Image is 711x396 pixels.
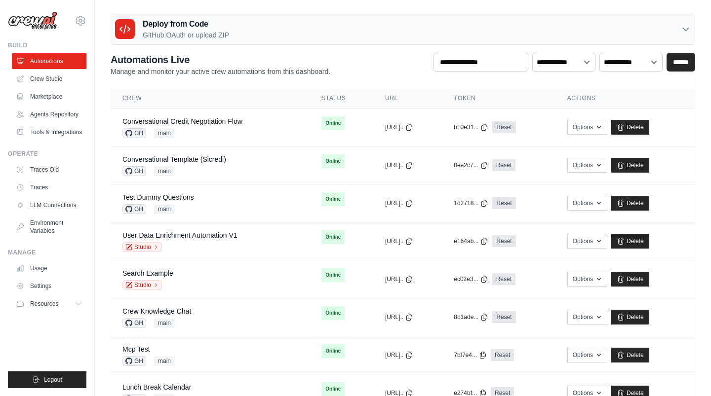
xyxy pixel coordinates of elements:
[122,128,146,138] span: GH
[492,159,515,171] a: Reset
[154,318,175,328] span: main
[611,310,649,324] a: Delete
[12,71,86,87] a: Crew Studio
[122,231,237,239] a: User Data Enrichment Automation V1
[454,199,488,207] button: 1d2718...
[321,382,345,396] span: Online
[122,345,150,353] a: Mcp Test
[611,272,649,287] a: Delete
[12,260,86,276] a: Usage
[44,376,62,384] span: Logout
[611,348,649,362] a: Delete
[611,158,649,173] a: Delete
[122,166,146,176] span: GH
[321,116,345,130] span: Online
[12,296,86,312] button: Resources
[143,30,229,40] p: GitHub OAuth or upload ZIP
[454,275,488,283] button: ec02e3...
[12,53,86,69] a: Automations
[454,123,488,131] button: b10e31...
[111,53,330,67] h2: Automations Live
[454,313,488,321] button: 8b1ade...
[122,318,146,328] span: GH
[12,278,86,294] a: Settings
[492,311,515,323] a: Reset
[567,234,607,249] button: Options
[111,88,310,108] th: Crew
[567,310,607,324] button: Options
[567,158,607,173] button: Options
[491,349,514,361] a: Reset
[454,161,488,169] button: 0ee2c7...
[122,356,146,366] span: GH
[122,269,173,277] a: Search Example
[143,18,229,30] h3: Deploy from Code
[12,162,86,178] a: Traces Old
[122,155,226,163] a: Conversational Template (Sicredi)
[111,67,330,76] p: Manage and monitor your active crew automations from this dashboard.
[555,88,695,108] th: Actions
[611,234,649,249] a: Delete
[122,193,194,201] a: Test Dummy Questions
[321,230,345,244] span: Online
[321,192,345,206] span: Online
[310,88,373,108] th: Status
[30,300,58,308] span: Resources
[492,121,515,133] a: Reset
[12,124,86,140] a: Tools & Integrations
[12,197,86,213] a: LLM Connections
[122,204,146,214] span: GH
[8,371,86,388] button: Logout
[12,89,86,105] a: Marketplace
[12,215,86,239] a: Environment Variables
[492,235,515,247] a: Reset
[122,280,162,290] a: Studio
[8,150,86,158] div: Operate
[122,307,191,315] a: Crew Knowledge Chat
[454,237,488,245] button: e164ab...
[321,344,345,358] span: Online
[8,41,86,49] div: Build
[122,242,162,252] a: Studio
[567,120,607,135] button: Options
[12,180,86,195] a: Traces
[122,383,191,391] a: Lunch Break Calendar
[611,120,649,135] a: Delete
[8,11,57,30] img: Logo
[373,88,442,108] th: URL
[492,273,515,285] a: Reset
[8,249,86,256] div: Manage
[154,166,175,176] span: main
[567,196,607,211] button: Options
[122,117,242,125] a: Conversational Credit Negotiation Flow
[12,107,86,122] a: Agents Repository
[567,348,607,362] button: Options
[154,128,175,138] span: main
[611,196,649,211] a: Delete
[442,88,555,108] th: Token
[321,268,345,282] span: Online
[321,154,345,168] span: Online
[567,272,607,287] button: Options
[454,351,487,359] button: 7bf7e4...
[154,356,175,366] span: main
[492,197,515,209] a: Reset
[154,204,175,214] span: main
[321,306,345,320] span: Online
